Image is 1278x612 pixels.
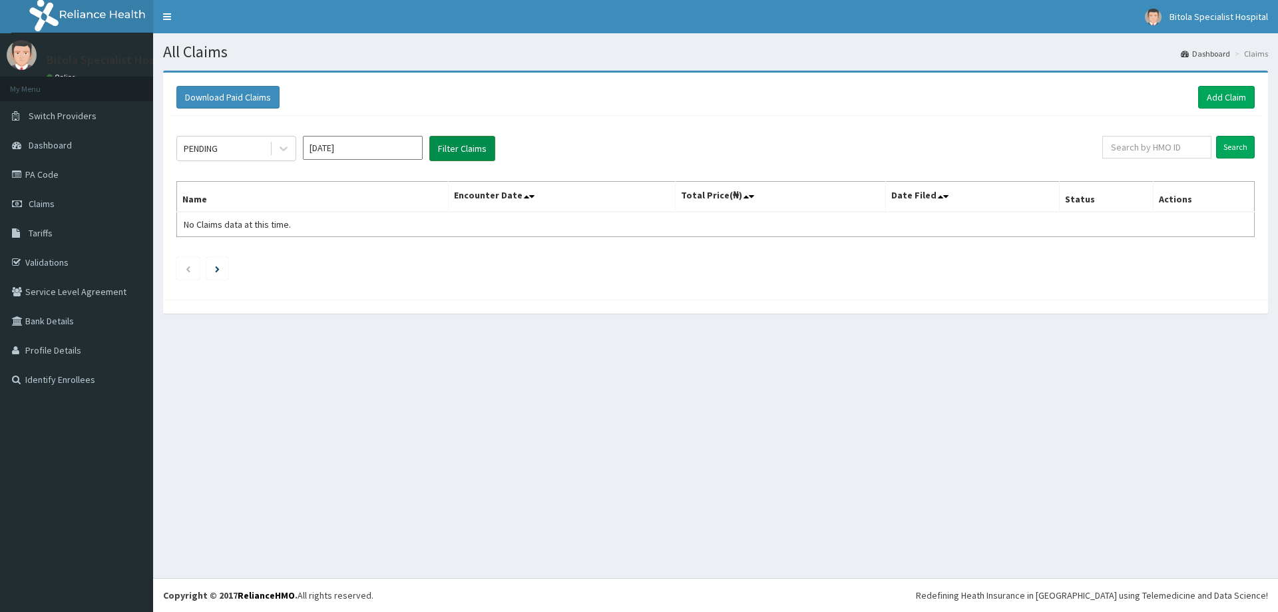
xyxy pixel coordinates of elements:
input: Search by HMO ID [1102,136,1211,158]
p: Bitola Specialist Hospital [47,54,178,66]
div: Redefining Heath Insurance in [GEOGRAPHIC_DATA] using Telemedicine and Data Science! [916,589,1268,602]
th: Date Filed [885,182,1059,212]
th: Total Price(₦) [675,182,885,212]
th: Encounter Date [448,182,675,212]
li: Claims [1231,48,1268,59]
input: Select Month and Year [303,136,423,160]
a: Online [47,73,79,82]
input: Search [1216,136,1255,158]
th: Name [177,182,449,212]
th: Actions [1153,182,1254,212]
a: Dashboard [1181,48,1230,59]
span: No Claims data at this time. [184,218,291,230]
span: Dashboard [29,139,72,151]
strong: Copyright © 2017 . [163,589,298,601]
a: Add Claim [1198,86,1255,109]
a: RelianceHMO [238,589,295,601]
th: Status [1059,182,1153,212]
img: User Image [7,40,37,70]
button: Filter Claims [429,136,495,161]
span: Claims [29,198,55,210]
div: PENDING [184,142,218,155]
img: User Image [1145,9,1162,25]
span: Bitola Specialist Hospital [1170,11,1268,23]
footer: All rights reserved. [153,578,1278,612]
h1: All Claims [163,43,1268,61]
a: Next page [215,262,220,274]
a: Previous page [185,262,191,274]
button: Download Paid Claims [176,86,280,109]
span: Switch Providers [29,110,97,122]
span: Tariffs [29,227,53,239]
